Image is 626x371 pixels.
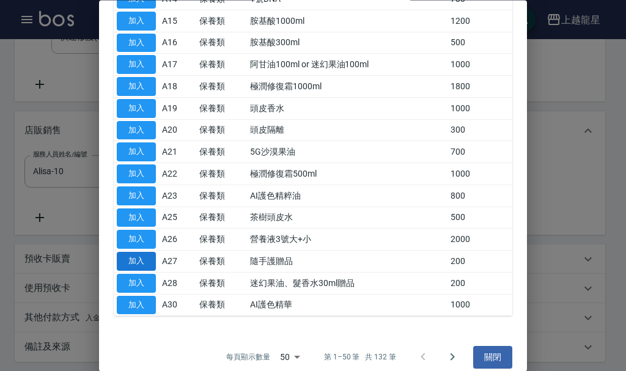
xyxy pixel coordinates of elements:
[447,76,512,98] td: 1800
[159,98,196,120] td: A19
[117,296,156,315] button: 加入
[447,185,512,207] td: 800
[473,347,512,369] button: 關閉
[117,121,156,140] button: 加入
[247,98,447,120] td: 頭皮香水
[159,10,196,32] td: A15
[159,251,196,273] td: A27
[117,252,156,271] button: 加入
[447,207,512,229] td: 500
[117,274,156,293] button: 加入
[247,141,447,163] td: 5G沙漠果油
[247,76,447,98] td: 極潤修復霜1000ml
[247,54,447,76] td: 阿甘油100ml or 迷幻果油100ml
[447,98,512,120] td: 1000
[247,10,447,32] td: 胺基酸1000ml
[159,295,196,317] td: A30
[196,229,247,251] td: 保養類
[247,32,447,54] td: 胺基酸300ml
[196,251,247,273] td: 保養類
[196,32,247,54] td: 保養類
[447,295,512,317] td: 1000
[159,207,196,229] td: A25
[159,229,196,251] td: A26
[196,98,247,120] td: 保養類
[447,141,512,163] td: 700
[247,295,447,317] td: AI護色精華
[247,229,447,251] td: 營養液3號大+小
[117,56,156,75] button: 加入
[196,273,247,295] td: 保養類
[159,120,196,142] td: A20
[117,143,156,162] button: 加入
[117,99,156,118] button: 加入
[196,295,247,317] td: 保養類
[159,273,196,295] td: A28
[159,163,196,185] td: A22
[447,229,512,251] td: 2000
[196,120,247,142] td: 保養類
[117,165,156,184] button: 加入
[447,273,512,295] td: 200
[447,120,512,142] td: 300
[196,54,247,76] td: 保養類
[247,251,447,273] td: 隨手護贈品
[247,207,447,229] td: 茶樹頭皮水
[159,32,196,54] td: A16
[117,12,156,31] button: 加入
[447,163,512,185] td: 1000
[196,207,247,229] td: 保養類
[159,185,196,207] td: A23
[117,78,156,97] button: 加入
[117,230,156,249] button: 加入
[196,141,247,163] td: 保養類
[117,34,156,53] button: 加入
[226,352,270,363] p: 每頁顯示數量
[447,251,512,273] td: 200
[247,120,447,142] td: 頭皮隔離
[324,352,396,363] p: 第 1–50 筆 共 132 筆
[447,32,512,54] td: 500
[447,10,512,32] td: 1200
[159,76,196,98] td: A18
[247,163,447,185] td: 極潤修復霜500ml
[247,273,447,295] td: 迷幻果油、髮香水30ml贈品
[196,185,247,207] td: 保養類
[117,186,156,205] button: 加入
[247,185,447,207] td: AI護色精粹油
[196,163,247,185] td: 保養類
[159,141,196,163] td: A21
[196,76,247,98] td: 保養類
[196,10,247,32] td: 保養類
[117,208,156,227] button: 加入
[447,54,512,76] td: 1000
[159,54,196,76] td: A17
